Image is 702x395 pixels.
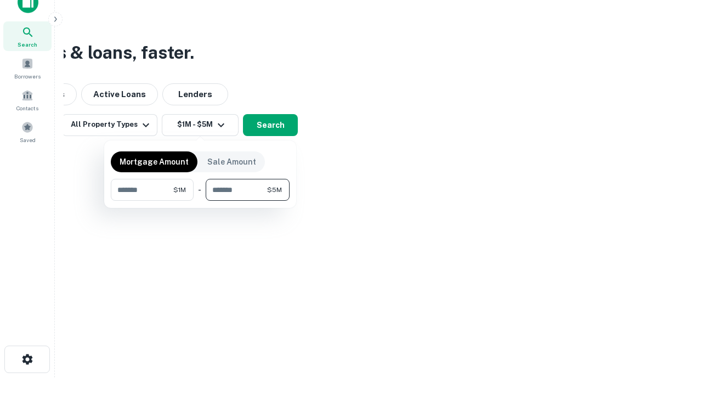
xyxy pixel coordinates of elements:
[198,179,201,201] div: -
[207,156,256,168] p: Sale Amount
[267,185,282,195] span: $5M
[647,307,702,360] iframe: Chat Widget
[173,185,186,195] span: $1M
[120,156,189,168] p: Mortgage Amount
